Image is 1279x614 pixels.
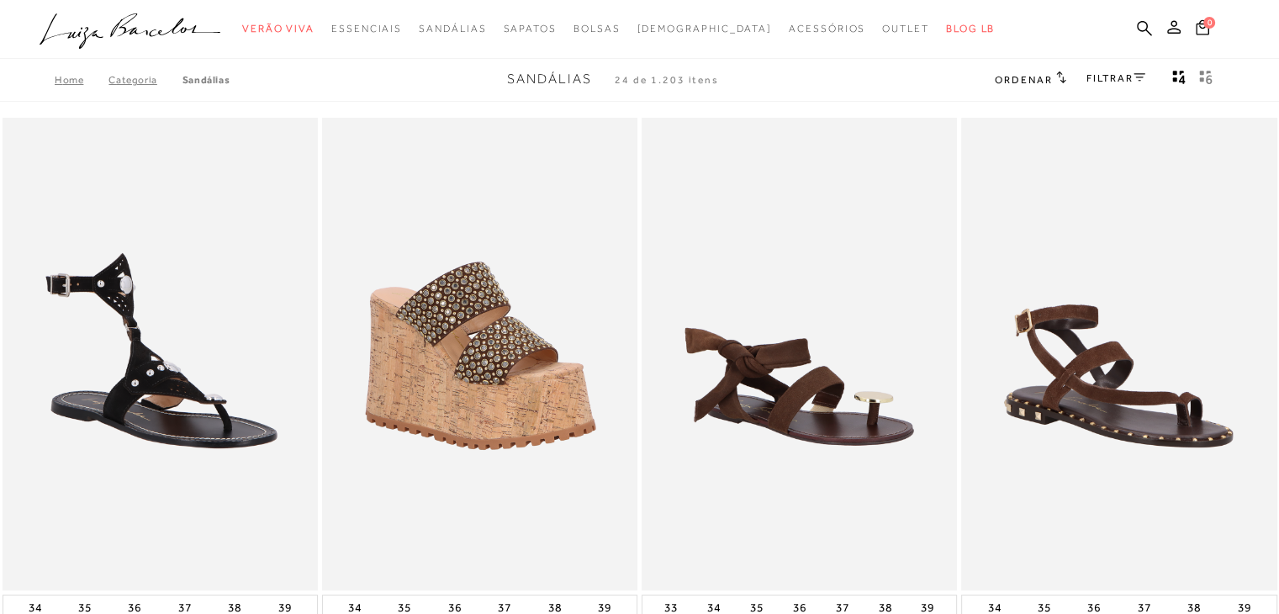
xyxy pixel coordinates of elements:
span: Sandálias [419,23,486,34]
span: Sapatos [503,23,556,34]
a: RASTEIRA GLADIADORA EM CAMURÇA PRETA COM TIRAS LASER E APLIQUES DOURADOS RASTEIRA GLADIADORA EM C... [4,120,316,589]
a: categoryNavScreenReaderText [503,13,556,45]
img: RASTEIRA GLADIADORA EM CAMURÇA PRETA COM TIRAS LASER E APLIQUES DOURADOS [4,120,316,589]
span: [DEMOGRAPHIC_DATA] [637,23,772,34]
a: FILTRAR [1086,72,1145,84]
a: Home [55,74,108,86]
a: SANDÁLIA DE AMARRAR EM CAMURÇA CAFÉ COM DETALHE METALIZADO SANDÁLIA DE AMARRAR EM CAMURÇA CAFÉ CO... [643,120,955,589]
button: 0 [1191,19,1214,41]
img: SANDÁLIA DE AMARRAR EM CAMURÇA CAFÉ COM DETALHE METALIZADO [643,120,955,589]
a: Sandálias [182,74,230,86]
a: categoryNavScreenReaderText [331,13,402,45]
a: BLOG LB [946,13,995,45]
a: categoryNavScreenReaderText [242,13,314,45]
a: categoryNavScreenReaderText [573,13,621,45]
button: Mostrar 4 produtos por linha [1167,69,1191,91]
a: Categoria [108,74,182,86]
a: categoryNavScreenReaderText [882,13,929,45]
span: Verão Viva [242,23,314,34]
span: Sandálias [507,71,592,87]
a: RASTEIRA DE DEDO EM CAMURÇA CAFÉ COM TIRAS CRUZADAS E TACHAS RASTEIRA DE DEDO EM CAMURÇA CAFÉ COM... [963,120,1275,589]
span: 0 [1203,17,1215,29]
span: Acessórios [789,23,865,34]
span: Essenciais [331,23,402,34]
span: Ordenar [995,74,1052,86]
a: categoryNavScreenReaderText [789,13,865,45]
span: BLOG LB [946,23,995,34]
a: noSubCategoriesText [637,13,772,45]
img: SANDÁLIA PLATAFORMA EM COURO CAFÉ COM PEDRARIAS [324,120,636,589]
span: Bolsas [573,23,621,34]
span: Outlet [882,23,929,34]
a: SANDÁLIA PLATAFORMA EM COURO CAFÉ COM PEDRARIAS SANDÁLIA PLATAFORMA EM COURO CAFÉ COM PEDRARIAS [324,120,636,589]
img: RASTEIRA DE DEDO EM CAMURÇA CAFÉ COM TIRAS CRUZADAS E TACHAS [963,120,1275,589]
a: categoryNavScreenReaderText [419,13,486,45]
button: gridText6Desc [1194,69,1218,91]
span: 24 de 1.203 itens [615,74,719,86]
